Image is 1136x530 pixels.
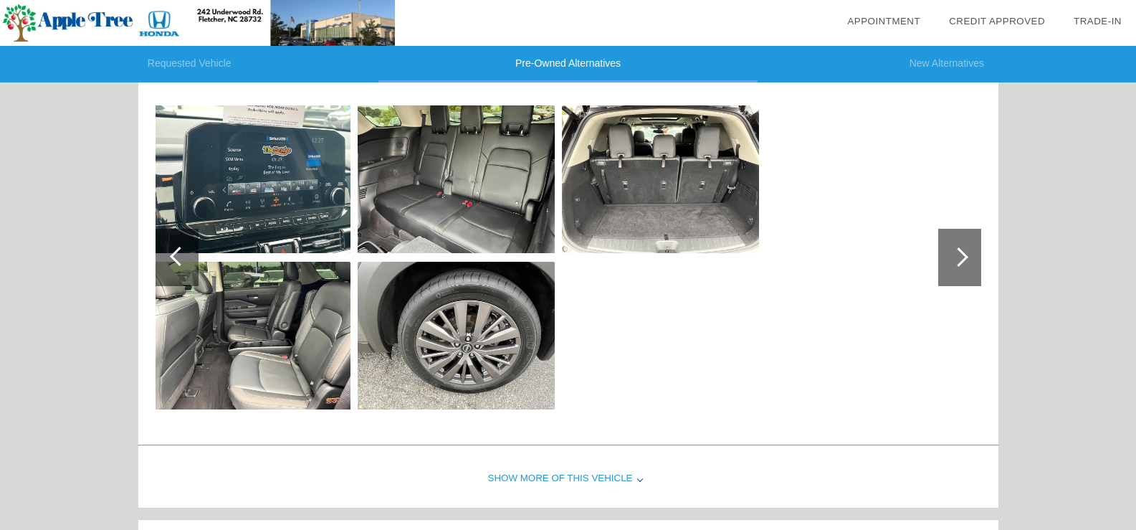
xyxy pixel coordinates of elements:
[153,262,350,410] img: caedea49b0b02a33cc0223701067f981.jpg
[358,105,555,253] img: 4470522e00f6924bb36b01c953442dff.jpg
[138,450,998,508] div: Show More of this Vehicle
[562,105,759,253] img: 3dac92f1174e0dcc2666dc29953e87b1.jpg
[153,105,350,253] img: 306354d3d5fb763845ec86c72037787f.jpg
[378,46,757,82] li: Pre-Owned Alternatives
[847,16,920,27] a: Appointment
[1074,16,1122,27] a: Trade-In
[758,46,1136,82] li: New Alternatives
[358,262,555,410] img: cace8acb76a5c4b104935c93aad51564.jpg
[949,16,1045,27] a: Credit Approved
